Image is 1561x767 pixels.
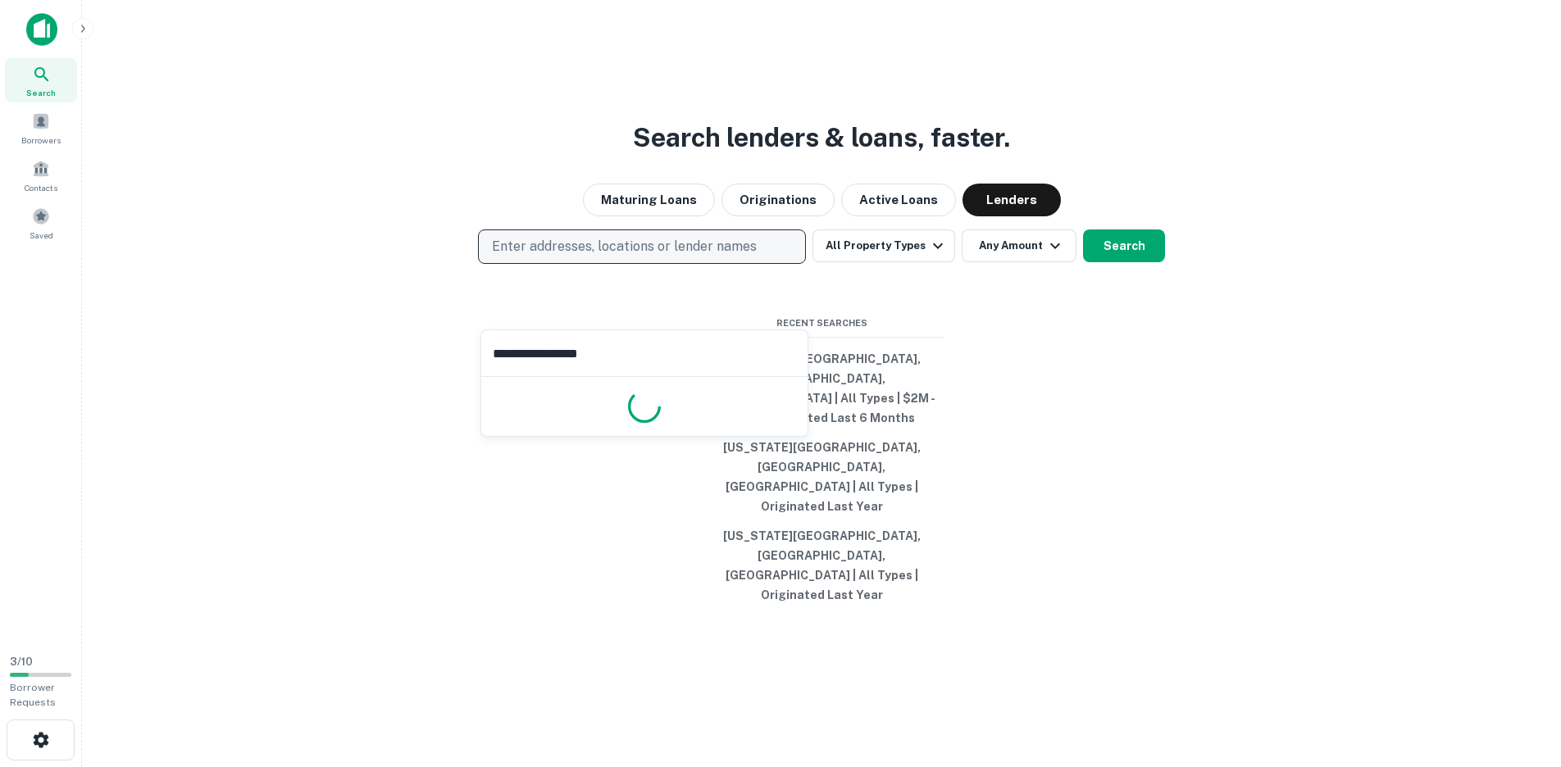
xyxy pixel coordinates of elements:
button: Lenders [963,184,1061,216]
button: Enter addresses, locations or lender names [478,229,806,264]
button: Originations [721,184,835,216]
span: Contacts [25,181,57,194]
span: Recent Searches [699,316,944,330]
button: All Property Types [812,229,955,262]
a: Contacts [5,153,77,197]
button: Any Amount [962,229,1076,262]
button: [US_STATE][GEOGRAPHIC_DATA], [GEOGRAPHIC_DATA], [GEOGRAPHIC_DATA] | All Types | Originated Last Year [699,521,944,610]
img: capitalize-icon.png [26,13,57,46]
span: Borrowers [21,134,61,147]
iframe: Chat Widget [1479,636,1561,715]
button: [US_STATE][GEOGRAPHIC_DATA], [GEOGRAPHIC_DATA], [GEOGRAPHIC_DATA] | All Types | $2M - $5M | Origi... [699,344,944,433]
span: 3 / 10 [10,656,33,668]
span: Borrower Requests [10,682,56,708]
span: Saved [30,229,53,242]
span: Search [26,86,56,99]
button: Active Loans [841,184,956,216]
p: Enter addresses, locations or lender names [492,237,757,256]
button: [US_STATE][GEOGRAPHIC_DATA], [GEOGRAPHIC_DATA], [GEOGRAPHIC_DATA] | All Types | Originated Last Year [699,433,944,521]
a: Search [5,58,77,102]
button: Search [1083,229,1165,262]
button: Maturing Loans [583,184,715,216]
h3: Search lenders & loans, faster. [633,118,1010,157]
a: Borrowers [5,106,77,150]
a: Saved [5,201,77,245]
